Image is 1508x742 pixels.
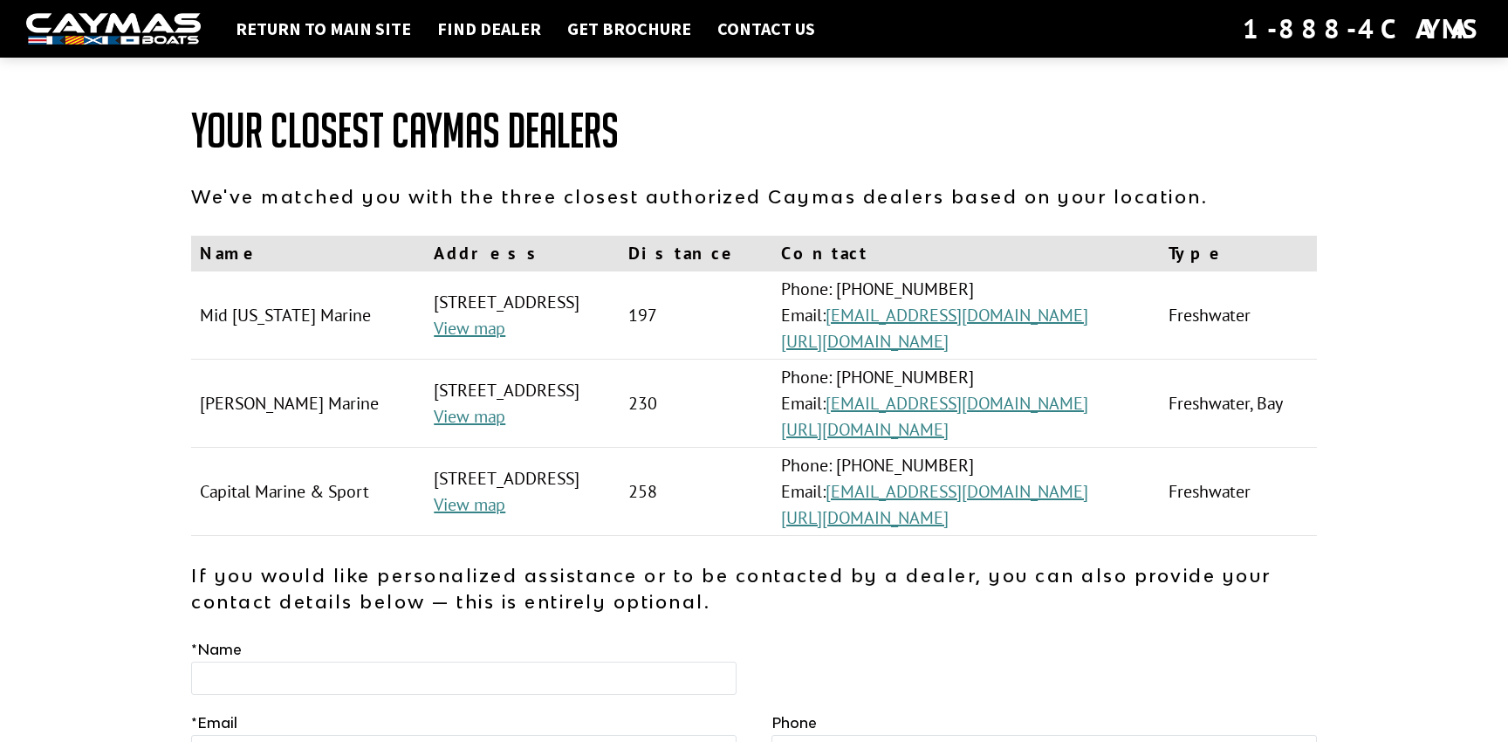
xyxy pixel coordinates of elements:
[1160,360,1317,448] td: Freshwater, Bay
[191,448,425,536] td: Capital Marine & Sport
[425,360,620,448] td: [STREET_ADDRESS]
[709,17,824,40] a: Contact Us
[772,271,1160,360] td: Phone: [PHONE_NUMBER] Email:
[781,330,949,353] a: [URL][DOMAIN_NAME]
[425,448,620,536] td: [STREET_ADDRESS]
[620,271,772,360] td: 197
[191,562,1317,615] p: If you would like personalized assistance or to be contacted by a dealer, you can also provide yo...
[1160,271,1317,360] td: Freshwater
[434,493,505,516] a: View map
[191,639,242,660] label: Name
[1243,10,1482,48] div: 1-888-4CAYMAS
[191,183,1317,210] p: We've matched you with the three closest authorized Caymas dealers based on your location.
[26,13,201,45] img: white-logo-c9c8dbefe5ff5ceceb0f0178aa75bf4bb51f6bca0971e226c86eb53dfe498488.png
[425,271,620,360] td: [STREET_ADDRESS]
[1160,236,1317,271] th: Type
[781,418,949,441] a: [URL][DOMAIN_NAME]
[826,304,1088,326] a: [EMAIL_ADDRESS][DOMAIN_NAME]
[191,236,425,271] th: Name
[559,17,700,40] a: Get Brochure
[620,360,772,448] td: 230
[428,17,550,40] a: Find Dealer
[227,17,420,40] a: Return to main site
[191,712,237,733] label: Email
[620,448,772,536] td: 258
[772,360,1160,448] td: Phone: [PHONE_NUMBER] Email:
[620,236,772,271] th: Distance
[434,405,505,428] a: View map
[771,712,817,733] label: Phone
[1160,448,1317,536] td: Freshwater
[826,480,1088,503] a: [EMAIL_ADDRESS][DOMAIN_NAME]
[772,236,1160,271] th: Contact
[191,360,425,448] td: [PERSON_NAME] Marine
[191,105,1317,157] h1: Your Closest Caymas Dealers
[434,317,505,340] a: View map
[781,506,949,529] a: [URL][DOMAIN_NAME]
[826,392,1088,415] a: [EMAIL_ADDRESS][DOMAIN_NAME]
[191,271,425,360] td: Mid [US_STATE] Marine
[425,236,620,271] th: Address
[772,448,1160,536] td: Phone: [PHONE_NUMBER] Email:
